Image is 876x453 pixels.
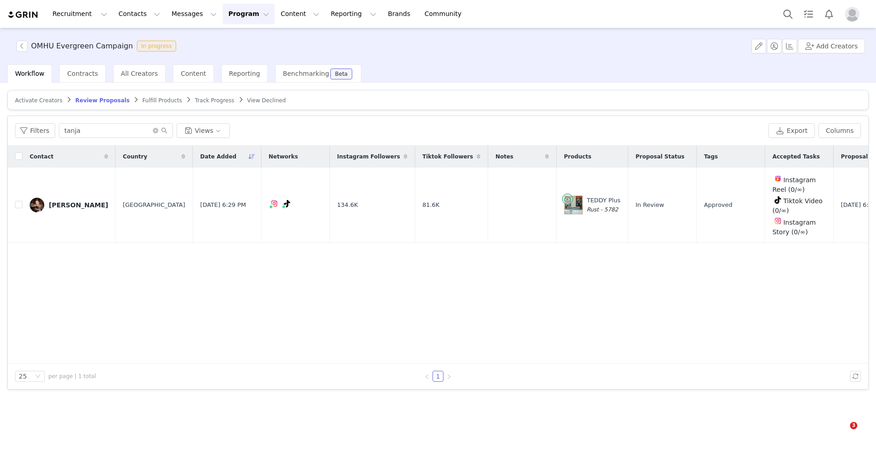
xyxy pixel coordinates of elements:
[123,153,147,161] span: Country
[153,128,158,133] i: icon: close-circle
[772,176,816,193] span: Instagram Reel (0/∞)
[48,372,96,380] span: per page | 1 total
[772,153,820,161] span: Accepted Tasks
[819,4,839,24] button: Notifications
[704,153,718,161] span: Tags
[772,197,823,214] span: Tiktok Video (0/∞)
[142,97,182,104] span: Fulfill Products
[443,371,454,382] li: Next Page
[30,198,44,212] img: 6c0b3949-20c9-4b82-a421-58020dc37815.jpg
[181,70,206,77] span: Content
[30,153,53,161] span: Contact
[850,422,857,429] span: 3
[59,123,173,138] input: Search...
[587,196,620,214] div: TEDDY Plus
[422,200,439,210] span: 81.6K
[768,123,815,138] button: Export
[424,374,430,379] i: icon: left
[121,70,158,77] span: All Creators
[422,153,473,161] span: Tiktok Followers
[419,4,471,24] a: Community
[774,175,782,182] img: instagram-reels.svg
[495,153,513,161] span: Notes
[774,217,782,225] img: instagram.svg
[275,4,325,24] button: Content
[382,4,418,24] a: Brands
[195,97,234,104] span: Track Progress
[839,7,869,21] button: Profile
[831,422,853,444] iframe: Intercom live chat
[269,153,298,161] span: Networks
[47,4,113,24] button: Recruitment
[433,371,443,382] li: 1
[161,127,167,134] i: icon: search
[200,200,246,210] span: [DATE] 6:29 PM
[15,70,44,77] span: Workflow
[31,41,133,52] h3: OMHU Evergreen Campaign
[75,97,130,104] span: Review Proposals
[337,153,400,161] span: Instagram Followers
[772,219,816,236] span: Instagram Story (0/∞)
[15,123,55,138] button: Filters
[325,4,382,24] button: Reporting
[200,153,236,161] span: Date Added
[564,153,591,161] span: Products
[271,200,278,207] img: instagram.svg
[166,4,222,24] button: Messages
[636,200,664,210] span: In Review
[49,201,108,209] div: [PERSON_NAME]
[337,200,358,210] span: 134.6K
[19,371,27,381] div: 25
[798,39,865,53] button: Add Creators
[247,97,286,104] span: View Declined
[67,70,98,77] span: Contracts
[433,371,443,381] a: 1
[229,70,260,77] span: Reporting
[283,70,329,77] span: Benchmarking
[223,4,275,24] button: Program
[819,123,861,138] button: Columns
[704,200,732,210] span: Approved
[422,371,433,382] li: Previous Page
[113,4,166,24] button: Contacts
[446,374,452,379] i: icon: right
[16,41,180,52] span: [object Object]
[35,374,41,380] i: icon: down
[845,7,860,21] img: placeholder-profile.jpg
[7,11,39,19] img: grin logo
[335,71,348,77] div: Beta
[778,4,798,24] button: Search
[177,123,230,138] button: Views
[123,200,185,210] span: [GEOGRAPHIC_DATA]
[30,198,108,212] a: [PERSON_NAME]
[587,206,618,213] span: Rust - 5782
[15,97,63,104] span: Activate Creators
[564,196,583,214] img: Product Image
[798,4,819,24] a: Tasks
[137,41,177,52] span: In progress
[636,153,684,161] span: Proposal Status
